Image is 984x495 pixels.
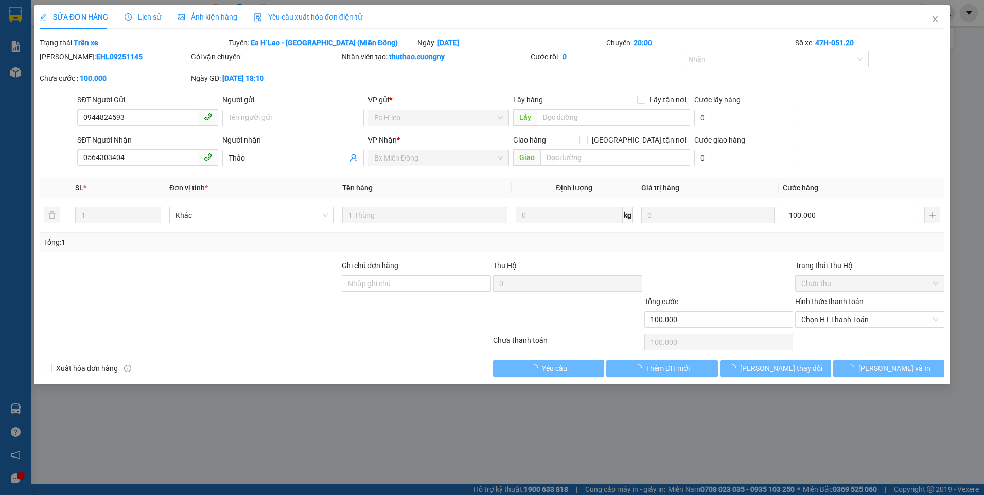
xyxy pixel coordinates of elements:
span: Tên hàng [342,184,373,192]
span: loading [847,364,858,372]
span: Lấy hàng [513,96,543,104]
div: Ngày: [416,37,605,48]
span: Lấy tận nơi [645,94,690,105]
div: Tuyến: [227,37,416,48]
button: delete [44,207,60,223]
span: Định lượng [556,184,592,192]
span: SL [75,184,83,192]
input: Dọc đường [540,149,691,166]
b: 0 [563,52,567,61]
div: Cước rồi : [531,51,680,62]
span: user-add [349,154,358,162]
span: loading [635,364,646,372]
span: [GEOGRAPHIC_DATA] tận nơi [588,134,690,146]
div: Số xe: [794,37,945,48]
label: Cước giao hàng [694,136,745,144]
div: Chưa thanh toán [492,334,643,352]
span: [PERSON_NAME] thay đổi [740,363,822,374]
span: Bx Miền Đông [374,150,503,166]
div: Trạng thái: [39,37,227,48]
span: Yêu cầu [542,363,567,374]
button: Thêm ĐH mới [606,360,717,377]
span: [PERSON_NAME] và In [858,363,930,374]
div: Người gửi [222,94,363,105]
input: Ghi chú đơn hàng [342,275,491,292]
span: Xuất hóa đơn hàng [52,363,122,374]
b: 20:00 [634,39,652,47]
span: loading [531,364,542,372]
label: Ghi chú đơn hàng [342,261,398,270]
b: 100.000 [80,74,107,82]
span: Giá trị hàng [641,184,679,192]
input: 0 [641,207,775,223]
span: Chọn HT Thanh Toán [801,312,938,327]
span: Lịch sử [125,13,161,21]
b: [DATE] 18:10 [222,74,264,82]
span: SỬA ĐƠN HÀNG [40,13,108,21]
span: phone [204,113,212,121]
div: SĐT Người Gửi [77,94,218,105]
label: Cước lấy hàng [694,96,741,104]
b: Trên xe [74,39,98,47]
span: Thu Hộ [493,261,517,270]
button: [PERSON_NAME] thay đổi [720,360,831,377]
span: Ảnh kiện hàng [178,13,237,21]
span: kg [623,207,633,223]
button: Yêu cầu [493,360,604,377]
span: close [931,15,939,23]
span: Khác [175,207,328,223]
span: edit [40,13,47,21]
button: plus [924,207,940,223]
button: [PERSON_NAME] và In [833,360,944,377]
div: Nhân viên tạo: [342,51,529,62]
span: Tổng cước [644,297,678,306]
div: Tổng: 1 [44,237,380,248]
div: SĐT Người Nhận [77,134,218,146]
label: Hình thức thanh toán [795,297,864,306]
b: [DATE] [437,39,459,47]
div: Gói vận chuyển: [191,51,340,62]
span: Lấy [513,109,537,126]
button: Close [921,5,950,34]
b: 47H-051.20 [815,39,854,47]
input: Dọc đường [537,109,691,126]
div: [PERSON_NAME]: [40,51,189,62]
span: info-circle [124,365,131,372]
b: Ea H`Leo - [GEOGRAPHIC_DATA] (Miền Đông) [251,39,398,47]
span: Yêu cầu xuất hóa đơn điện tử [254,13,362,21]
div: Người nhận [222,134,363,146]
div: Ngày GD: [191,73,340,84]
span: loading [729,364,740,372]
span: VP Nhận [368,136,397,144]
span: Giao [513,149,540,166]
span: Ea H`leo [374,110,503,126]
div: Chưa cước : [40,73,189,84]
b: thuthao.cuongny [389,52,445,61]
input: Cước giao hàng [694,150,799,166]
span: Chưa thu [801,276,938,291]
span: Giao hàng [513,136,546,144]
div: VP gửi [368,94,509,105]
div: Trạng thái Thu Hộ [795,260,944,271]
span: Đơn vị tính [169,184,208,192]
input: VD: Bàn, Ghế [342,207,507,223]
b: EHL09251145 [96,52,143,61]
input: Cước lấy hàng [694,110,799,126]
img: icon [254,13,262,22]
span: Cước hàng [783,184,818,192]
span: picture [178,13,185,21]
span: phone [204,153,212,161]
span: clock-circle [125,13,132,21]
span: Thêm ĐH mới [646,363,690,374]
div: Chuyến: [605,37,794,48]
